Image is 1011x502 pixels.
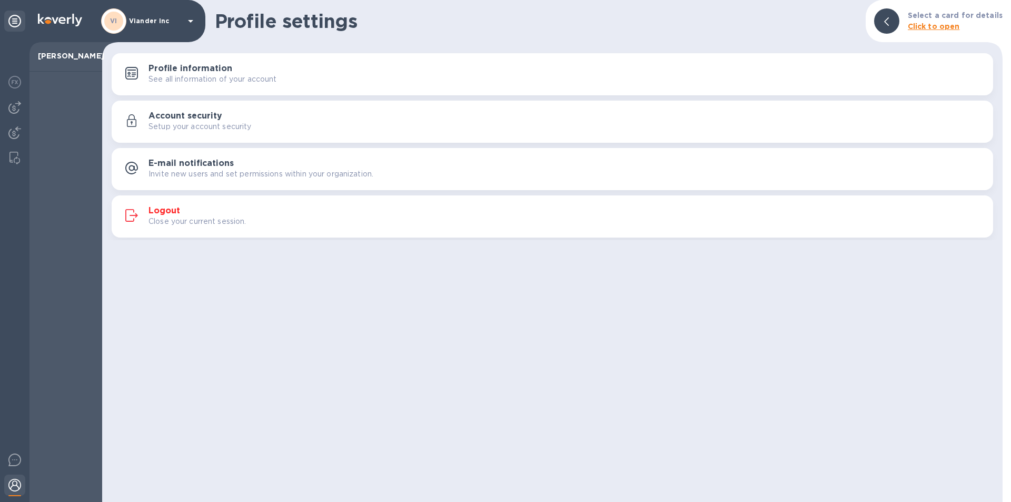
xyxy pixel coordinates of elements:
div: Unpin categories [4,11,25,32]
b: Select a card for details [908,11,1003,19]
b: VI [110,17,117,25]
button: Account securitySetup your account security [112,101,993,143]
p: Close your current session. [148,216,246,227]
p: Invite new users and set permissions within your organization. [148,169,373,180]
h3: Profile information [148,64,232,74]
p: Setup your account security [148,121,252,132]
button: Profile informationSee all information of your account [112,53,993,95]
b: Click to open [908,22,960,31]
button: LogoutClose your current session. [112,195,993,238]
p: See all information of your account [148,74,277,85]
p: Viander inc [129,17,182,25]
p: [PERSON_NAME] [38,51,94,61]
h3: Account security [148,111,222,121]
button: E-mail notificationsInvite new users and set permissions within your organization. [112,148,993,190]
h3: E-mail notifications [148,159,234,169]
img: Logo [38,14,82,26]
h3: Logout [148,206,180,216]
img: Foreign exchange [8,76,21,88]
h1: Profile settings [215,10,857,32]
